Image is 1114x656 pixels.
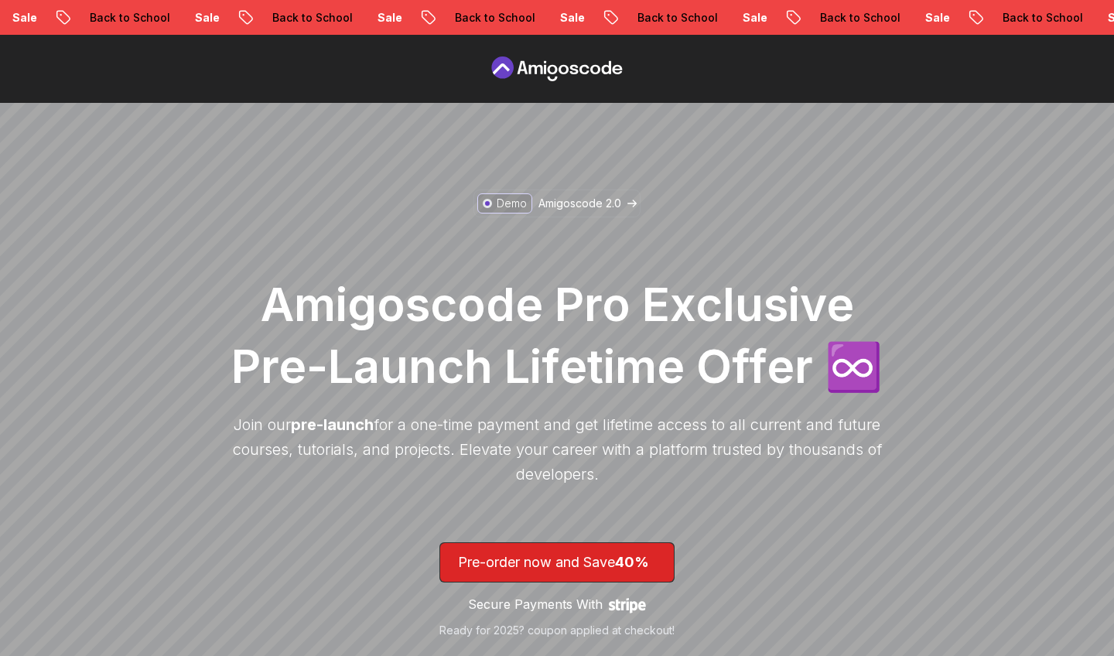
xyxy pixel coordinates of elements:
[487,56,627,81] a: Pre Order page
[890,10,939,26] p: Sale
[525,10,574,26] p: Sale
[419,10,525,26] p: Back to School
[967,10,1072,26] p: Back to School
[615,554,649,570] span: 40%
[497,196,527,211] p: Demo
[342,10,391,26] p: Sale
[458,552,656,573] p: Pre-order now and Save
[237,10,342,26] p: Back to School
[291,415,374,434] span: pre-launch
[224,412,890,487] p: Join our for a one-time payment and get lifetime access to all current and future courses, tutori...
[784,10,890,26] p: Back to School
[224,273,890,397] h1: Amigoscode Pro Exclusive Pre-Launch Lifetime Offer ♾️
[439,623,675,638] p: Ready for 2025? coupon applied at checkout!
[473,190,641,217] a: DemoAmigoscode 2.0
[538,196,621,211] p: Amigoscode 2.0
[468,595,603,613] p: Secure Payments With
[707,10,757,26] p: Sale
[602,10,707,26] p: Back to School
[159,10,209,26] p: Sale
[439,542,675,638] a: lifetime-access
[54,10,159,26] p: Back to School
